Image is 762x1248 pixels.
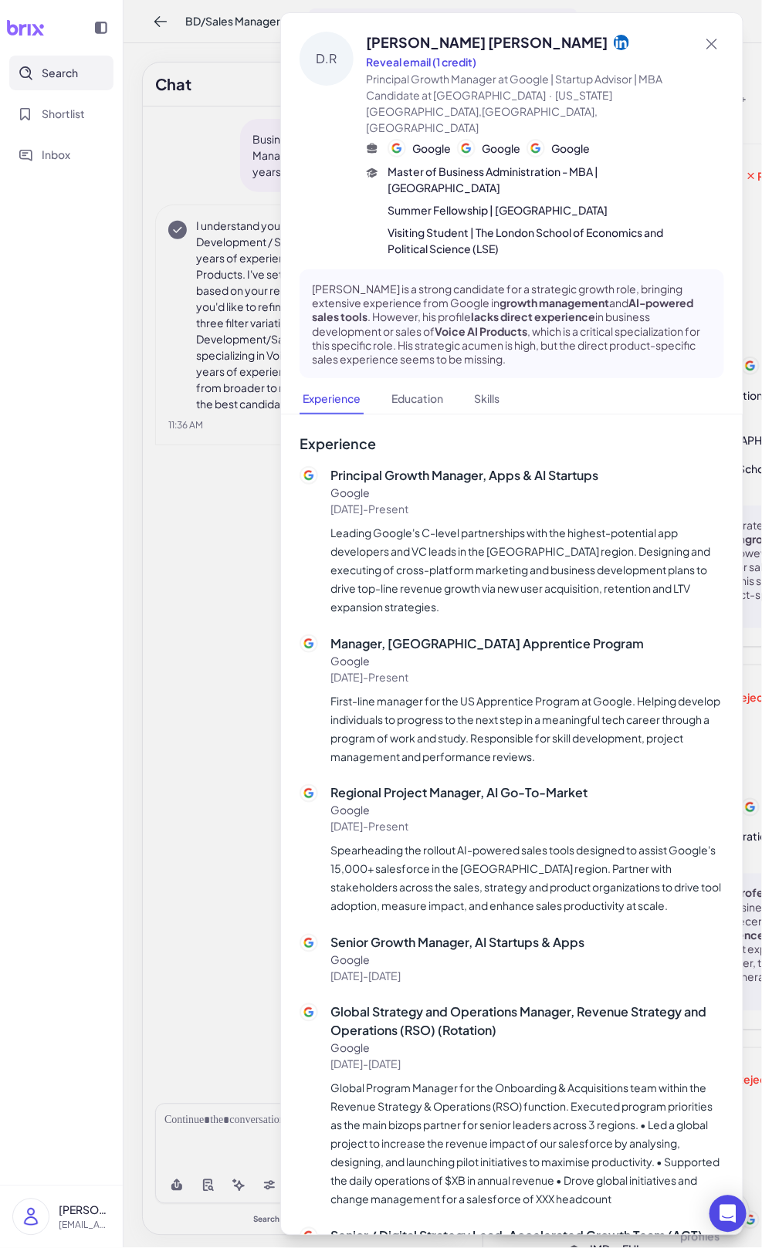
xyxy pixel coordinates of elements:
[9,56,113,90] button: Search
[366,72,662,102] span: Principal Growth Manager at Google | Startup Advisor | MBA Candidate at [GEOGRAPHIC_DATA]
[330,669,724,685] p: [DATE] - Present
[366,54,476,70] button: Reveal email (1 credit)
[366,32,608,52] span: [PERSON_NAME] [PERSON_NAME]
[330,784,724,803] p: Regional Project Manager, AI Go-To-Market
[330,819,724,835] p: [DATE] - Present
[330,653,724,669] p: Google
[330,1079,724,1209] p: Global Program Manager for the Onboarding & Acquisitions team within the Revenue Strategy & Opera...
[330,969,584,985] p: [DATE] - [DATE]
[42,65,78,81] span: Search
[330,523,724,616] p: Leading Google's C-level partnerships with the highest-potential app developers and VC leads in t...
[301,468,317,483] img: 公司logo
[500,296,609,309] strong: growth management
[388,202,608,218] span: Summer Fellowship | [GEOGRAPHIC_DATA]
[330,501,724,517] p: [DATE] - Present
[330,1057,724,1073] p: [DATE] - [DATE]
[301,786,317,801] img: 公司logo
[300,384,724,414] nav: Tabs
[388,384,446,414] button: Education
[435,324,527,338] strong: Voice AI Products
[330,1003,724,1040] p: Global Strategy and Operations Manager, Revenue Strategy and Operations (RSO) (Rotation)
[59,1202,110,1219] p: [PERSON_NAME]
[300,384,364,414] button: Experience
[388,164,699,196] span: Master of Business Administration - MBA | [GEOGRAPHIC_DATA]
[301,1005,317,1020] img: 公司logo
[388,225,699,257] span: Visiting Student | The London School of Economics and Political Science (LSE)
[459,140,474,156] img: 公司logo
[330,841,724,915] p: Spearheading the rollout AI-powered sales tools designed to assist Google's 15,000+ salesforce in...
[330,634,724,653] p: Manager, [GEOGRAPHIC_DATA] Apprentice Program
[330,1227,724,1246] p: Senior / Digital Strategy Lead, Accelerated Growth Team (AGT)
[300,433,724,454] h3: Experience
[9,137,113,172] button: Inbox
[549,88,552,102] span: ·
[301,935,317,951] img: 公司logo
[300,32,354,86] div: D.R
[9,96,113,131] button: Shortlist
[471,309,595,323] strong: lacks direct experience
[412,140,451,157] span: Google
[42,106,85,122] span: Shortlist
[330,803,724,819] p: Google
[528,140,544,156] img: 公司logo
[330,692,724,766] p: First-line manager for the US Apprentice Program at Google. Helping develop individuals to progre...
[366,88,612,134] span: [US_STATE][GEOGRAPHIC_DATA],[GEOGRAPHIC_DATA],[GEOGRAPHIC_DATA]
[330,934,584,952] p: Senior Growth Manager, AI Startups & Apps
[330,485,724,501] p: Google
[389,140,405,156] img: 公司logo
[710,1196,747,1233] div: Open Intercom Messenger
[482,140,520,157] span: Google
[330,466,724,485] p: Principal Growth Manager, Apps & AI Startups
[59,1219,110,1233] p: [EMAIL_ADDRESS][DOMAIN_NAME]
[42,147,70,163] span: Inbox
[330,952,584,969] p: Google
[551,140,590,157] span: Google
[471,384,503,414] button: Skills
[13,1199,49,1235] img: user_logo.png
[312,296,693,323] strong: AI-powered sales tools
[301,1229,317,1244] img: 公司logo
[330,1040,724,1057] p: Google
[312,282,712,366] p: [PERSON_NAME] is a strong candidate for a strategic growth role, bringing extensive experience fr...
[301,636,317,651] img: 公司logo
